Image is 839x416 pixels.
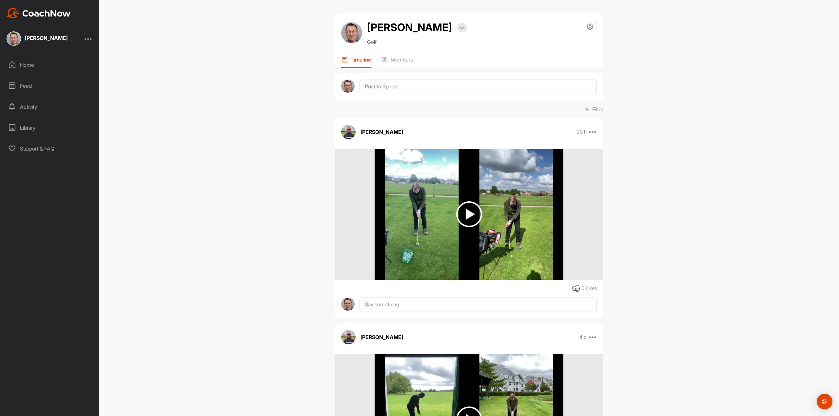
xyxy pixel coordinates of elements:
div: [PERSON_NAME] [25,35,68,41]
p: [PERSON_NAME] [361,128,403,136]
img: play [456,201,482,227]
h2: [PERSON_NAME] [367,20,452,35]
div: 0 Likes [581,285,597,292]
div: Open Intercom Messenger [817,394,832,409]
img: avatar [341,22,362,43]
p: 20 h [577,129,587,135]
p: 4 d [579,334,587,340]
div: Support & FAQ [4,140,96,157]
img: CoachNow [7,8,71,18]
div: Home [4,57,96,73]
img: avatar [341,330,356,344]
p: [PERSON_NAME] [361,333,403,341]
p: Timeline [350,56,371,63]
img: media [375,149,563,280]
p: Members [391,56,413,63]
img: avatar [341,80,355,93]
img: square_a0de5fb1209fa4aaf292d644d847eda0.jpg [7,31,21,46]
img: avatar [341,125,356,139]
img: avatar [341,298,355,311]
img: arrow-down [459,26,464,29]
div: Activity [4,99,96,115]
p: Filter [592,105,603,113]
div: Feed [4,78,96,94]
div: Library [4,119,96,136]
p: Golf [367,38,467,46]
